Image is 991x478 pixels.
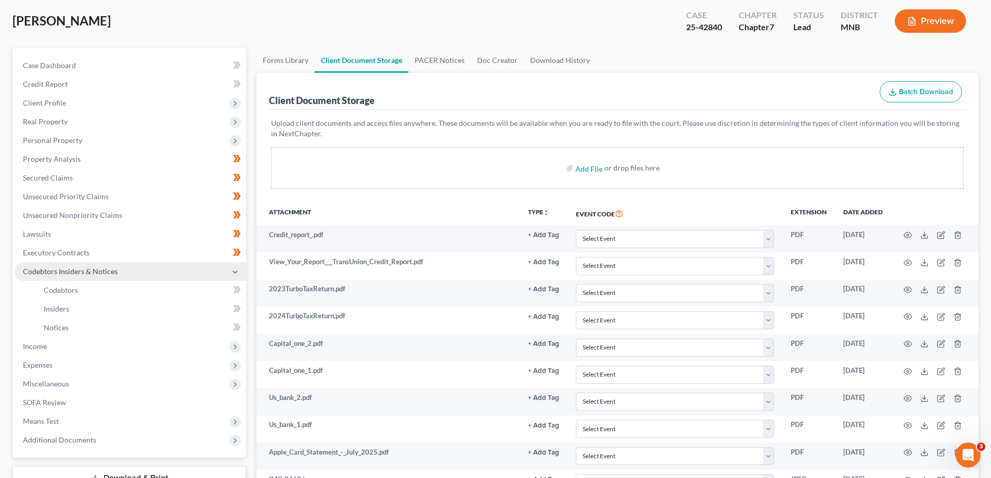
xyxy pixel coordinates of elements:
[686,21,722,33] div: 25-42840
[528,259,559,266] button: + Add Tag
[782,252,835,279] td: PDF
[899,87,953,96] span: Batch Download
[23,117,68,126] span: Real Property
[528,447,559,457] a: + Add Tag
[15,243,246,262] a: Executory Contracts
[835,334,891,361] td: [DATE]
[782,443,835,470] td: PDF
[528,339,559,348] a: + Add Tag
[528,395,559,402] button: + Add Tag
[44,323,69,332] span: Notices
[835,361,891,388] td: [DATE]
[782,361,835,388] td: PDF
[841,21,878,33] div: MNB
[528,311,559,321] a: + Add Tag
[841,9,878,21] div: District
[835,416,891,443] td: [DATE]
[528,341,559,347] button: + Add Tag
[528,284,559,294] a: + Add Tag
[15,150,246,169] a: Property Analysis
[528,232,559,239] button: + Add Tag
[835,201,891,225] th: Date added
[835,388,891,415] td: [DATE]
[44,286,78,294] span: Codebtors
[256,280,520,307] td: 2023TurboTaxReturn.pdf
[782,416,835,443] td: PDF
[256,416,520,443] td: Us_bank_1.pdf
[15,75,246,94] a: Credit Report
[528,393,559,403] a: + Add Tag
[782,307,835,334] td: PDF
[256,225,520,252] td: Credit_report_.pdf
[835,443,891,470] td: [DATE]
[739,9,777,21] div: Chapter
[23,360,53,369] span: Expenses
[524,48,596,73] a: Download History
[471,48,524,73] a: Doc Creator
[15,56,246,75] a: Case Dashboard
[528,422,559,429] button: + Add Tag
[528,209,549,216] button: TYPEunfold_more
[782,201,835,225] th: Extension
[23,229,51,238] span: Lawsuits
[782,225,835,252] td: PDF
[269,94,375,107] div: Client Document Storage
[835,280,891,307] td: [DATE]
[23,379,69,388] span: Miscellaneous
[15,225,246,243] a: Lawsuits
[23,173,73,182] span: Secured Claims
[271,118,964,139] p: Upload client documents and access files anywhere. These documents will be available when you are...
[604,163,660,173] div: or drop files here
[12,13,111,28] span: [PERSON_NAME]
[15,169,246,187] a: Secured Claims
[23,80,68,88] span: Credit Report
[256,307,520,334] td: 2024TurboTaxReturn.pdf
[23,211,122,219] span: Unsecured Nonpriority Claims
[895,9,966,33] button: Preview
[23,267,118,276] span: Codebtors Insiders & Notices
[256,361,520,388] td: Capital_one_1.pdf
[835,252,891,279] td: [DATE]
[835,307,891,334] td: [DATE]
[15,393,246,412] a: SOFA Review
[528,230,559,240] a: + Add Tag
[528,257,559,267] a: + Add Tag
[44,304,69,313] span: Insiders
[35,281,246,300] a: Codebtors
[315,48,408,73] a: Client Document Storage
[739,21,777,33] div: Chapter
[23,61,76,70] span: Case Dashboard
[543,210,549,216] i: unfold_more
[23,136,82,145] span: Personal Property
[782,388,835,415] td: PDF
[35,300,246,318] a: Insiders
[769,22,774,32] span: 7
[35,318,246,337] a: Notices
[686,9,722,21] div: Case
[528,368,559,374] button: + Add Tag
[782,280,835,307] td: PDF
[256,443,520,470] td: Apple_Card_Statement_-_July_2025.pdf
[23,98,66,107] span: Client Profile
[256,48,315,73] a: Forms Library
[15,187,246,206] a: Unsecured Priority Claims
[528,314,559,320] button: + Add Tag
[568,201,782,225] th: Event Code
[956,443,981,468] iframe: Intercom live chat
[256,334,520,361] td: Capital_one_2.pdf
[977,443,985,451] span: 3
[528,420,559,430] a: + Add Tag
[23,435,96,444] span: Additional Documents
[256,252,520,279] td: View_Your_Report___TransUnion_Credit_Report.pdf
[782,334,835,361] td: PDF
[408,48,471,73] a: PACER Notices
[23,398,66,407] span: SOFA Review
[23,417,59,425] span: Means Test
[528,366,559,376] a: + Add Tag
[23,248,89,257] span: Executory Contracts
[23,342,47,351] span: Income
[880,81,962,103] button: Batch Download
[15,206,246,225] a: Unsecured Nonpriority Claims
[23,154,81,163] span: Property Analysis
[256,388,520,415] td: Us_bank_2.pdf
